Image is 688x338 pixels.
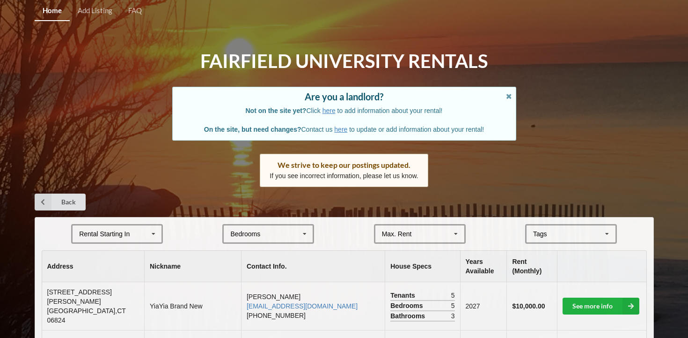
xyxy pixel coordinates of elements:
[506,251,557,282] th: Rent (Monthly)
[47,307,126,324] span: [GEOGRAPHIC_DATA] , CT 06824
[322,107,336,114] a: here
[144,251,241,282] th: Nickname
[230,231,260,237] div: Bedrooms
[204,126,484,133] span: Contact us to update or add information about your rental!
[385,251,460,282] th: House Specs
[270,160,418,170] div: We strive to keep our postings updated.
[241,251,385,282] th: Contact Info.
[451,301,455,310] span: 5
[200,49,488,73] h1: Fairfield University Rentals
[79,231,130,237] div: Rental Starting In
[270,171,418,180] p: If you see incorrect information, please let us know.
[70,1,120,21] a: Add Listing
[460,251,507,282] th: Years Available
[460,282,507,330] td: 2027
[512,302,545,310] b: $10,000.00
[35,1,70,21] a: Home
[246,107,307,114] b: Not on the site yet?
[42,251,144,282] th: Address
[451,291,455,300] span: 5
[204,126,301,133] b: On the site, but need changes?
[35,194,86,210] a: Back
[382,231,412,237] div: Max. Rent
[451,311,455,321] span: 3
[241,282,385,330] td: [PERSON_NAME] [PHONE_NUMBER]
[531,229,561,240] div: Tags
[246,107,443,114] span: Click to add information about your rental!
[247,302,358,310] a: [EMAIL_ADDRESS][DOMAIN_NAME]
[390,301,425,310] span: Bedrooms
[563,298,639,315] a: See more info
[47,288,112,305] span: [STREET_ADDRESS][PERSON_NAME]
[144,282,241,330] td: YiaYia Brand New
[390,311,427,321] span: Bathrooms
[390,291,417,300] span: Tenants
[120,1,150,21] a: FAQ
[334,126,347,133] a: here
[182,92,506,101] div: Are you a landlord?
